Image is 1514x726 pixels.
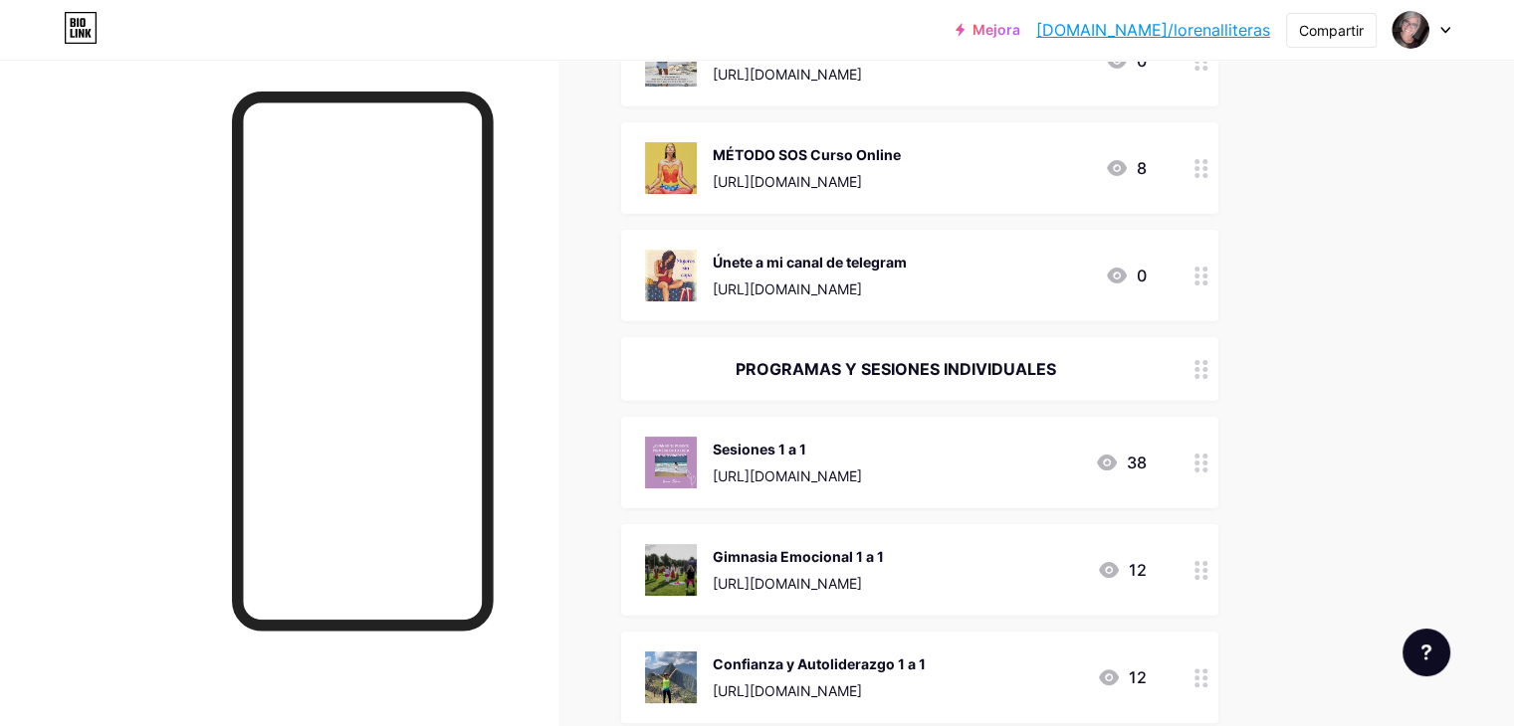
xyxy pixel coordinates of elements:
[713,280,862,297] font: [URL][DOMAIN_NAME]
[645,142,697,194] img: MÉTODO SOS Curso Online
[713,66,862,83] font: [URL][DOMAIN_NAME]
[1036,18,1270,42] a: [DOMAIN_NAME]/lorenalliteras
[1137,158,1147,178] font: 8
[645,35,697,87] img: Mujeres sin Capa.Encuentro de Celebración
[713,682,862,699] font: [URL][DOMAIN_NAME]
[713,254,907,271] font: Únete a mi canal de telegram
[973,21,1020,38] font: Mejora
[1127,453,1147,472] font: 38
[1299,22,1364,39] font: Compartir
[713,575,862,592] font: [URL][DOMAIN_NAME]
[736,359,1056,379] font: PROGRAMAS Y SESIONES INDIVIDUALES
[1392,11,1429,49] img: lorenalliteras
[713,467,862,484] font: [URL][DOMAIN_NAME]
[645,437,697,488] img: Sesiones 1 a 1
[1137,51,1147,71] font: 0
[713,655,926,672] font: Confianza y Autoliderazgo 1 a 1
[1137,266,1147,285] font: 0
[713,173,862,190] font: [URL][DOMAIN_NAME]
[713,548,884,565] font: Gimnasia Emocional 1 a 1
[645,651,697,703] img: Confianza y Autoliderazgo 1 a 1
[1129,560,1147,580] font: 12
[713,146,901,163] font: MÉTODO SOS Curso Online
[645,544,697,596] img: Gimnasia Emocional 1 a 1
[1129,667,1147,687] font: 12
[713,441,806,457] font: Sesiones 1 a 1
[645,250,697,301] img: Únete a mi canal de telegram
[1036,20,1270,40] font: [DOMAIN_NAME]/lorenalliteras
